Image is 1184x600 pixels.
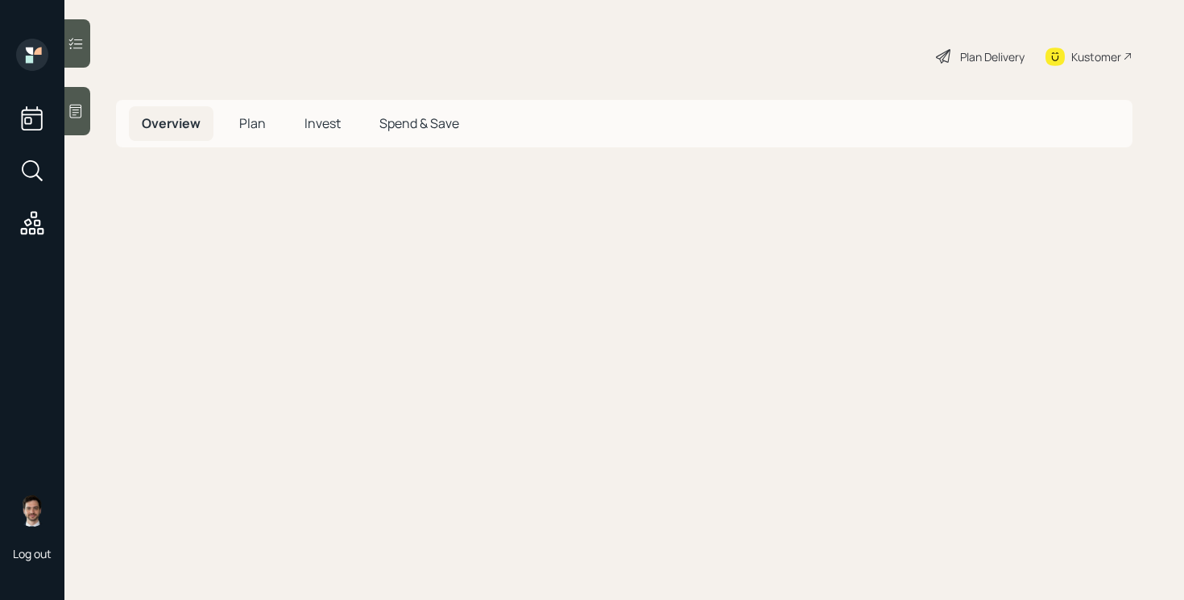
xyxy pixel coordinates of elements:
[13,546,52,561] div: Log out
[142,114,201,132] span: Overview
[304,114,341,132] span: Invest
[16,494,48,527] img: jonah-coleman-headshot.png
[239,114,266,132] span: Plan
[379,114,459,132] span: Spend & Save
[960,48,1025,65] div: Plan Delivery
[1071,48,1121,65] div: Kustomer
